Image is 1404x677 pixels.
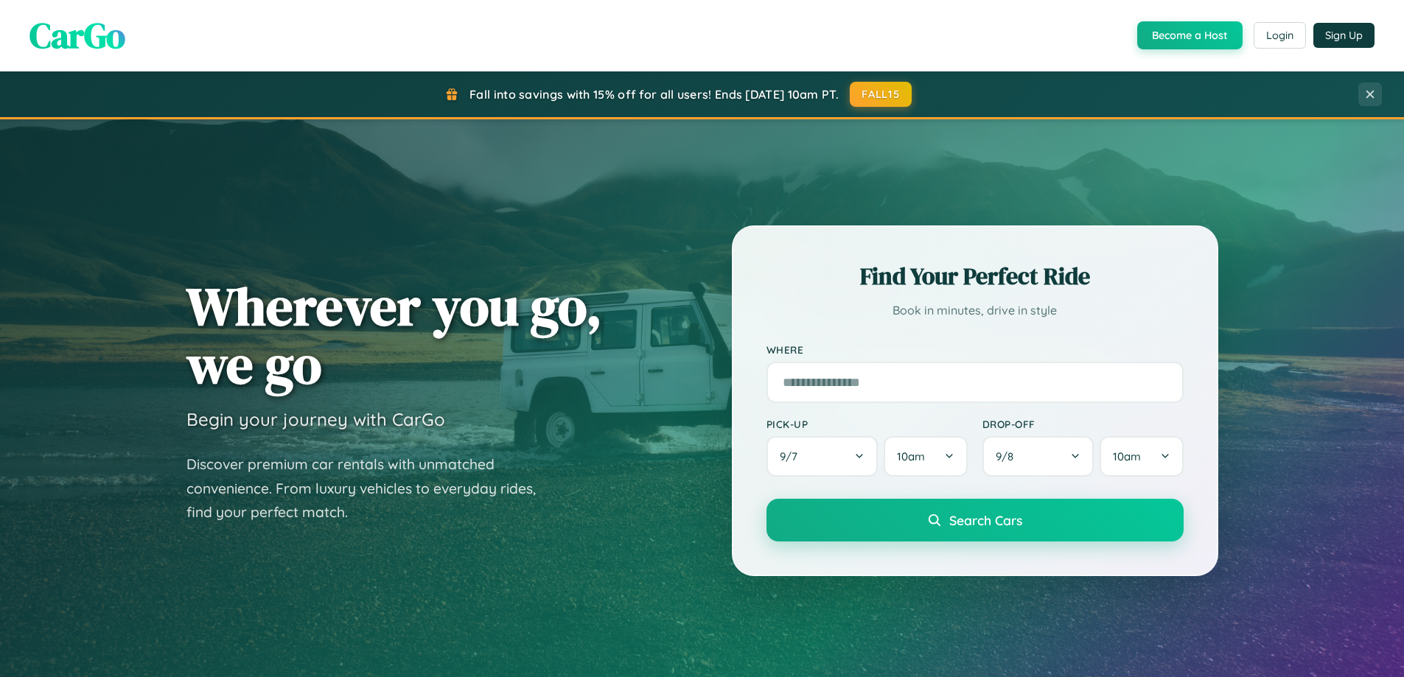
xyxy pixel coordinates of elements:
[850,82,912,107] button: FALL15
[1254,22,1306,49] button: Login
[469,87,839,102] span: Fall into savings with 15% off for all users! Ends [DATE] 10am PT.
[982,436,1094,477] button: 9/8
[884,436,967,477] button: 10am
[766,499,1184,541] button: Search Cars
[897,449,925,463] span: 10am
[996,449,1021,463] span: 9 / 8
[1100,436,1183,477] button: 10am
[186,408,445,430] h3: Begin your journey with CarGo
[1113,449,1141,463] span: 10am
[982,418,1184,430] label: Drop-off
[780,449,805,463] span: 9 / 7
[1313,23,1375,48] button: Sign Up
[766,343,1184,356] label: Where
[766,418,968,430] label: Pick-up
[766,260,1184,292] h2: Find Your Perfect Ride
[766,436,879,477] button: 9/7
[29,11,125,60] span: CarGo
[186,452,555,525] p: Discover premium car rentals with unmatched convenience. From luxury vehicles to everyday rides, ...
[1137,21,1243,49] button: Become a Host
[766,300,1184,321] p: Book in minutes, drive in style
[949,512,1022,528] span: Search Cars
[186,277,602,393] h1: Wherever you go, we go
